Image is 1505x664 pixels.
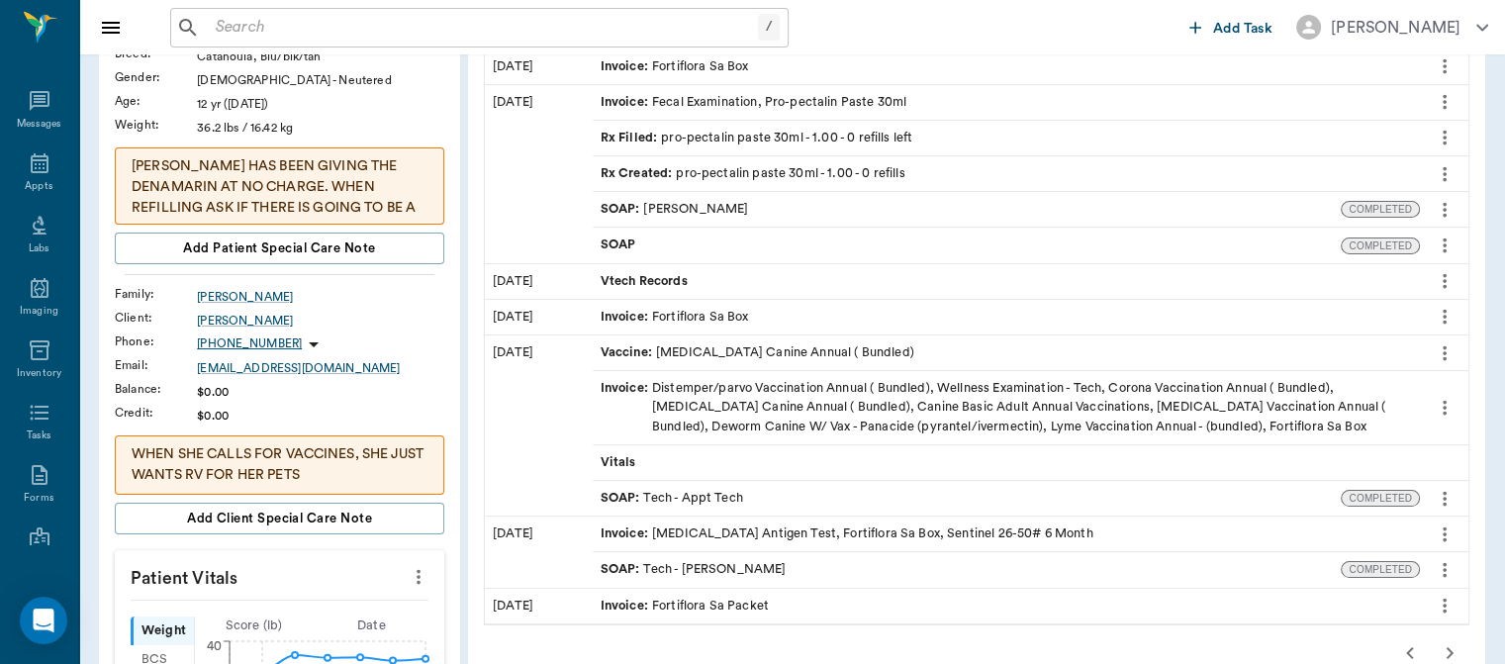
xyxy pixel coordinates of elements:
[115,116,197,134] div: Weight :
[601,453,640,472] span: Vitals
[601,164,905,183] div: pro-pectalin paste 30ml - 1.00 - 0 refills
[115,503,444,534] button: Add client Special Care Note
[1429,49,1460,83] button: more
[485,335,593,516] div: [DATE]
[25,179,52,194] div: Appts
[1429,589,1460,622] button: more
[197,383,444,401] div: $0.00
[758,14,780,41] div: /
[601,129,662,147] span: Rx Filled :
[115,332,197,350] div: Phone :
[1429,553,1460,587] button: more
[115,68,197,86] div: Gender :
[1331,16,1460,40] div: [PERSON_NAME]
[1181,9,1280,46] button: Add Task
[601,597,769,616] div: Fortiflora Sa Packet
[195,617,313,635] div: Score ( lb )
[485,589,593,623] div: [DATE]
[208,14,758,42] input: Search
[601,343,914,362] div: [MEDICAL_DATA] Canine Annual ( Bundled)
[197,95,444,113] div: 12 yr ([DATE])
[115,356,197,374] div: Email :
[403,560,434,594] button: more
[601,524,1093,543] div: [MEDICAL_DATA] Antigen Test, Fortiflora Sa Box, Sentinel 26-50# 6 Month
[183,237,375,259] span: Add patient Special Care Note
[1429,336,1460,370] button: more
[601,379,652,436] span: Invoice :
[601,560,644,579] span: SOAP :
[29,241,49,256] div: Labs
[1429,264,1460,298] button: more
[207,640,222,652] tspan: 40
[132,444,427,486] p: WHEN SHE CALLS FOR VACCINES, SHE JUST WANTS RV FOR HER PETS
[197,47,444,65] div: Catahoula, Blu/blk/tan
[601,57,652,76] span: Invoice :
[601,164,677,183] span: Rx Created :
[1342,202,1419,217] span: COMPLETED
[197,407,444,425] div: $0.00
[485,85,593,263] div: [DATE]
[115,550,444,600] p: Patient Vitals
[197,335,302,352] p: [PHONE_NUMBER]
[20,597,67,644] div: Open Intercom Messenger
[601,489,644,508] span: SOAP :
[1429,193,1460,227] button: more
[601,200,749,219] div: [PERSON_NAME]
[17,366,61,381] div: Inventory
[17,117,62,132] div: Messages
[115,92,197,110] div: Age :
[1342,491,1419,506] span: COMPLETED
[601,343,656,362] span: Vaccine :
[485,49,593,84] div: [DATE]
[1429,391,1460,425] button: more
[1429,121,1460,154] button: more
[115,404,197,422] div: Credit :
[115,309,197,327] div: Client :
[313,617,430,635] div: Date
[601,200,644,219] span: SOAP :
[1429,229,1460,262] button: more
[601,308,749,327] div: Fortiflora Sa Box
[197,288,444,306] a: [PERSON_NAME]
[197,359,444,377] a: [EMAIL_ADDRESS][DOMAIN_NAME]
[115,233,444,264] button: Add patient Special Care Note
[91,8,131,47] button: Close drawer
[115,285,197,303] div: Family :
[601,129,913,147] div: pro-pectalin paste 30ml - 1.00 - 0 refills left
[1429,85,1460,119] button: more
[1342,238,1419,253] span: COMPLETED
[601,379,1412,436] div: Distemper/parvo Vaccination Annual ( Bundled), Wellness Examination - Tech, Corona Vaccination An...
[485,517,593,587] div: [DATE]
[601,236,640,254] span: SOAP
[1429,518,1460,551] button: more
[601,597,652,616] span: Invoice :
[131,617,194,645] div: Weight
[601,93,652,112] span: Invoice :
[20,304,58,319] div: Imaging
[601,560,787,579] div: Tech - [PERSON_NAME]
[1342,562,1419,577] span: COMPLETED
[187,508,372,529] span: Add client Special Care Note
[601,93,907,112] div: Fecal Examination, Pro-pectalin Paste 30ml
[27,428,51,443] div: Tasks
[24,491,53,506] div: Forms
[1429,482,1460,516] button: more
[485,300,593,334] div: [DATE]
[601,57,749,76] div: Fortiflora Sa Box
[197,312,444,330] a: [PERSON_NAME]
[601,308,652,327] span: Invoice :
[601,489,743,508] div: Tech - Appt Tech
[485,264,593,299] div: [DATE]
[197,71,444,89] div: [DEMOGRAPHIC_DATA] - Neutered
[132,156,427,239] p: [PERSON_NAME] HAS BEEN GIVING THE DENAMARIN AT NO CHARGE. WHEN REFILLING ASK IF THERE IS GOING TO...
[601,272,692,291] span: Vtech Records
[1280,9,1504,46] button: [PERSON_NAME]
[197,119,444,137] div: 36.2 lbs / 16.42 kg
[115,380,197,398] div: Balance :
[1429,300,1460,333] button: more
[1429,157,1460,191] button: more
[601,524,652,543] span: Invoice :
